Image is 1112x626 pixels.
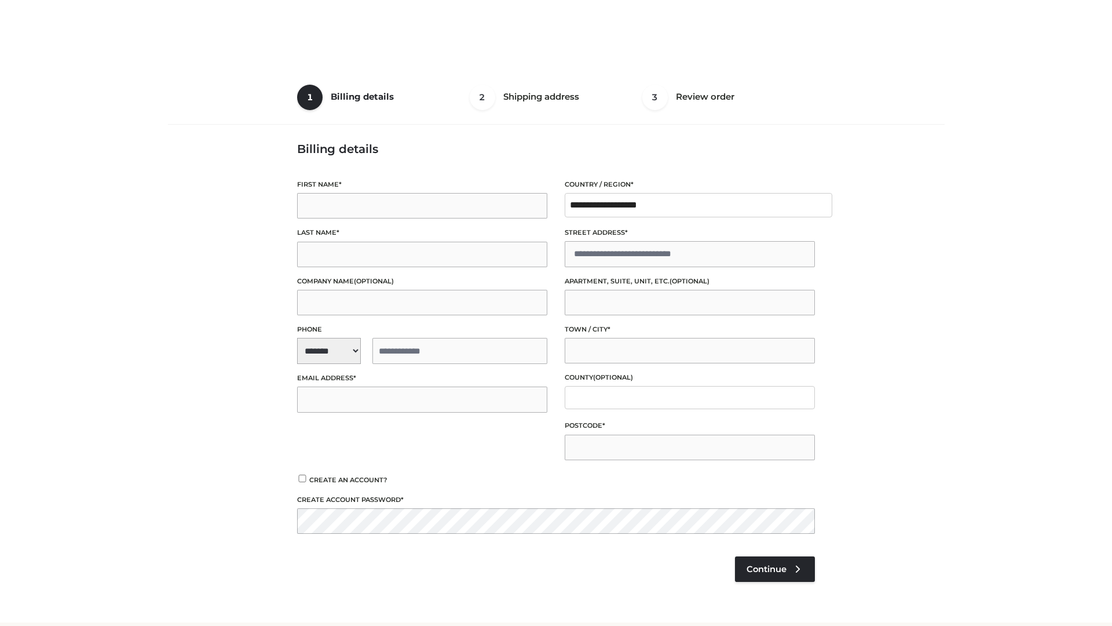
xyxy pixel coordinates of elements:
label: County [565,372,815,383]
label: First name [297,179,547,190]
label: Apartment, suite, unit, etc. [565,276,815,287]
label: Create account password [297,494,815,505]
span: (optional) [593,373,633,381]
span: (optional) [670,277,709,285]
h3: Billing details [297,142,815,156]
span: 2 [470,85,495,110]
span: (optional) [354,277,394,285]
label: Company name [297,276,547,287]
label: Town / City [565,324,815,335]
label: Country / Region [565,179,815,190]
span: 1 [297,85,323,110]
span: Review order [676,91,734,102]
label: Street address [565,227,815,238]
span: Continue [747,564,787,574]
input: Create an account? [297,475,308,482]
label: Email address [297,373,547,384]
label: Last name [297,227,547,238]
a: Continue [735,556,815,582]
span: Billing details [331,91,394,102]
span: Create an account? [309,476,387,484]
label: Phone [297,324,547,335]
span: Shipping address [503,91,579,102]
label: Postcode [565,420,815,431]
span: 3 [642,85,668,110]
